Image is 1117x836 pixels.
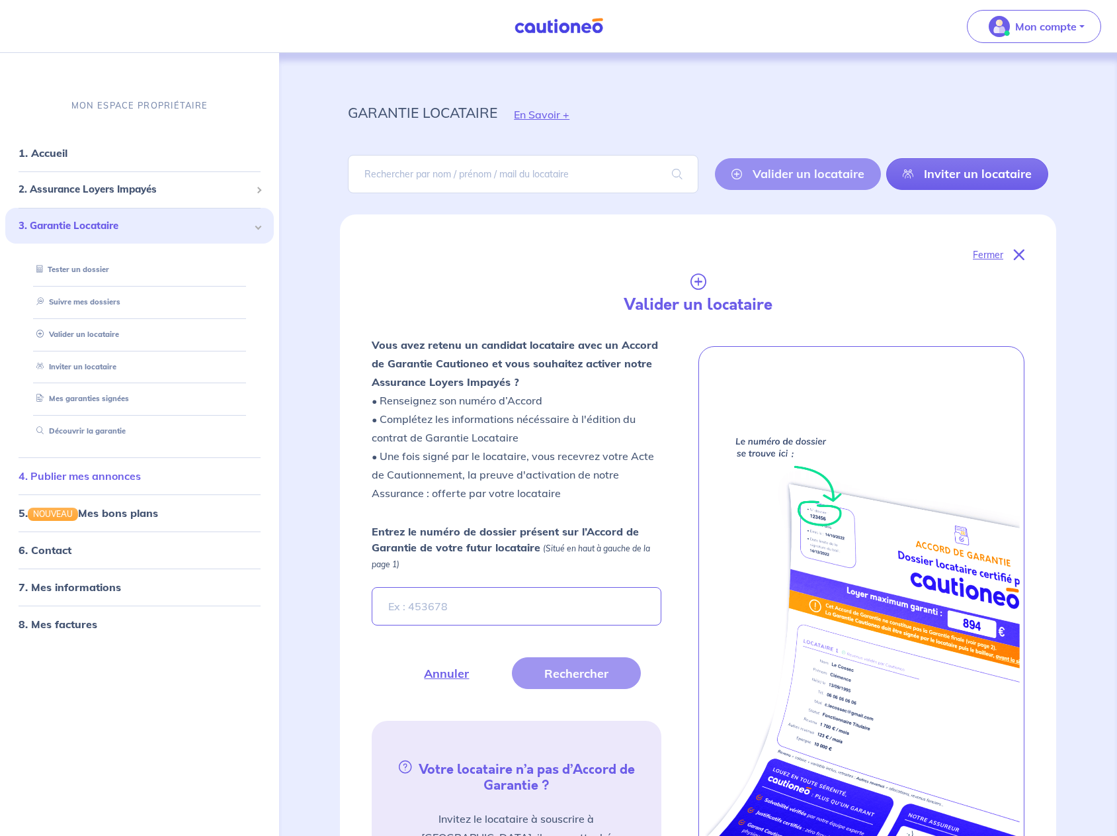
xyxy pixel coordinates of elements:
div: 6. Contact [5,537,274,563]
a: Tester un dossier [31,265,109,274]
div: 3. Garantie Locataire [5,208,274,244]
h5: Votre locataire n’a pas d’Accord de Garantie ? [377,758,655,794]
div: 7. Mes informations [5,574,274,600]
div: Découvrir la garantie [21,420,258,442]
div: 8. Mes factures [5,611,274,637]
div: Mes garanties signées [21,389,258,410]
span: search [656,156,698,193]
a: Valider un locataire [31,330,119,339]
a: Mes garanties signées [31,395,129,404]
div: 1. Accueil [5,140,274,166]
a: Inviter un locataire [31,362,116,371]
span: 3. Garantie Locataire [19,218,251,234]
button: Annuler [392,657,501,689]
a: 7. Mes informations [19,581,121,594]
div: Inviter un locataire [21,356,258,378]
p: Fermer [973,246,1003,263]
a: 4. Publier mes annonces [19,469,141,483]
p: garantie locataire [348,101,497,124]
a: Découvrir la garantie [31,426,126,436]
a: 5.NOUVEAUMes bons plans [19,506,158,520]
button: illu_account_valid_menu.svgMon compte [967,10,1101,43]
input: Rechercher par nom / prénom / mail du locataire [348,155,698,193]
p: • Renseignez son numéro d’Accord • Complétez les informations nécéssaire à l'édition du contrat d... [372,336,661,502]
p: Mon compte [1015,19,1077,34]
p: MON ESPACE PROPRIÉTAIRE [71,99,208,112]
em: (Situé en haut à gauche de la page 1) [372,543,650,569]
span: 2. Assurance Loyers Impayés [19,182,251,197]
strong: Entrez le numéro de dossier présent sur l’Accord de Garantie de votre futur locataire [372,525,639,554]
strong: Vous avez retenu un candidat locataire avec un Accord de Garantie Cautioneo et vous souhaitez act... [372,338,658,389]
button: En Savoir + [497,95,586,134]
a: Suivre mes dossiers [31,297,120,306]
img: Cautioneo [509,18,608,34]
div: 4. Publier mes annonces [5,463,274,489]
div: Suivre mes dossiers [21,291,258,313]
img: illu_account_valid_menu.svg [989,16,1010,37]
a: 1. Accueil [19,146,67,160]
div: 2. Assurance Loyers Impayés [5,177,274,203]
a: 6. Contact [19,543,71,557]
div: Valider un locataire [21,324,258,346]
a: Inviter un locataire [886,158,1048,190]
div: 5.NOUVEAUMes bons plans [5,500,274,526]
div: Tester un dossier [21,259,258,281]
input: Ex : 453678 [372,587,661,626]
a: 8. Mes factures [19,618,97,631]
h4: Valider un locataire [531,295,865,314]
